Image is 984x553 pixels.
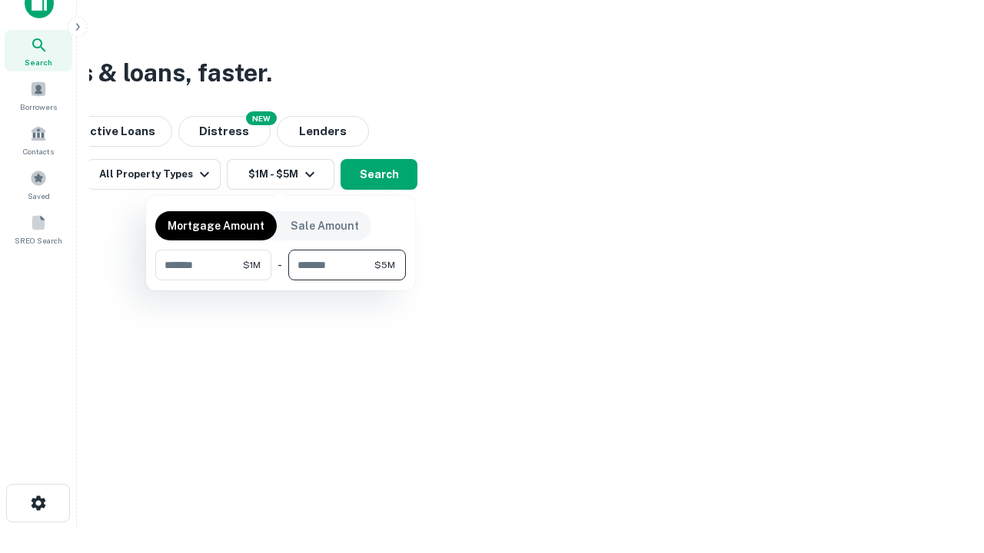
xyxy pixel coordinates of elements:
[278,250,282,280] div: -
[374,258,395,272] span: $5M
[243,258,261,272] span: $1M
[907,430,984,504] iframe: Chat Widget
[291,217,359,234] p: Sale Amount
[168,217,264,234] p: Mortgage Amount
